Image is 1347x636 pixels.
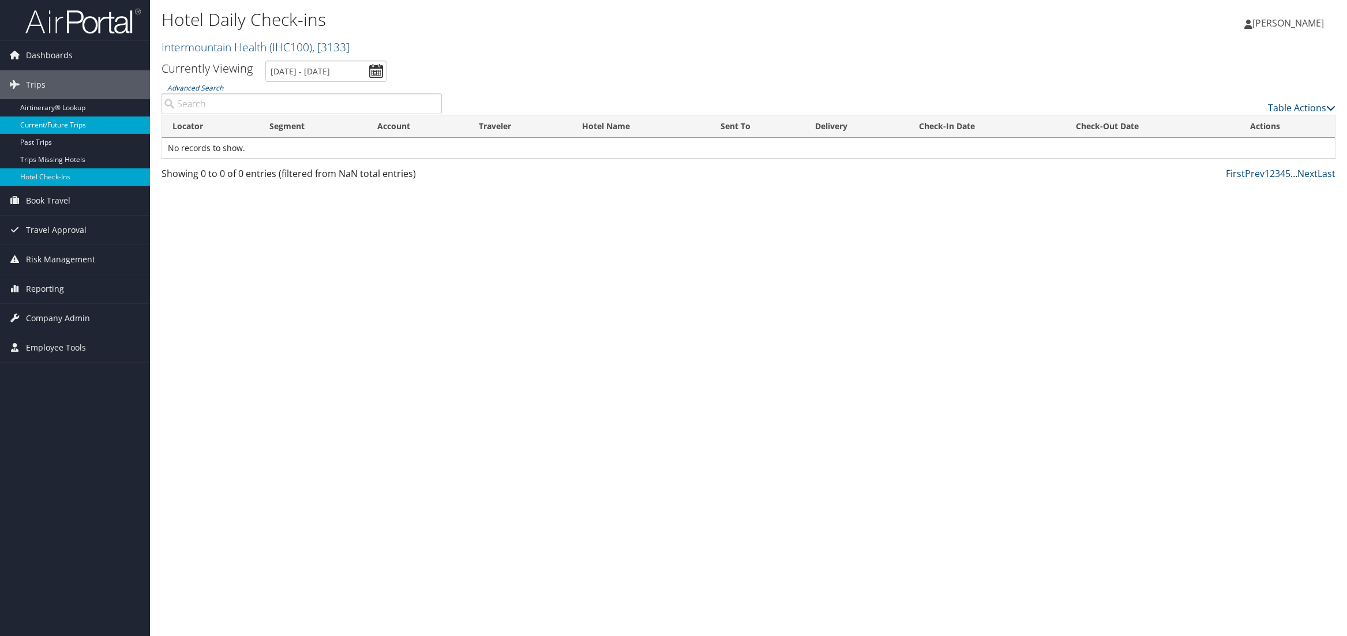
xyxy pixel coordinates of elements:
span: Book Travel [26,186,70,215]
a: Intermountain Health [162,39,350,55]
div: Showing 0 to 0 of 0 entries (filtered from NaN total entries) [162,167,442,186]
th: Check-Out Date: activate to sort column ascending [1065,115,1240,138]
th: Delivery: activate to sort column ascending [805,115,908,138]
th: Check-In Date: activate to sort column ascending [909,115,1065,138]
th: Sent To: activate to sort column ascending [710,115,805,138]
span: ( IHC100 ) [269,39,312,55]
a: 4 [1280,167,1285,180]
h3: Currently Viewing [162,61,253,76]
span: Reporting [26,274,64,303]
span: … [1290,167,1297,180]
span: Company Admin [26,304,90,333]
a: Prev [1245,167,1265,180]
td: No records to show. [162,138,1335,159]
a: Last [1318,167,1335,180]
th: Actions [1240,115,1335,138]
a: Next [1297,167,1318,180]
th: Account: activate to sort column ascending [367,115,469,138]
input: [DATE] - [DATE] [265,61,387,82]
span: Trips [26,70,46,99]
th: Segment: activate to sort column ascending [259,115,366,138]
th: Locator: activate to sort column ascending [162,115,259,138]
th: Hotel Name: activate to sort column ascending [572,115,710,138]
a: [PERSON_NAME] [1244,6,1335,40]
a: 1 [1265,167,1270,180]
span: Travel Approval [26,216,87,244]
span: Risk Management [26,245,95,274]
span: [PERSON_NAME] [1252,17,1324,29]
span: , [ 3133 ] [312,39,350,55]
a: 2 [1270,167,1275,180]
a: 3 [1275,167,1280,180]
span: Employee Tools [26,333,86,362]
a: Table Actions [1268,101,1335,114]
a: 5 [1285,167,1290,180]
input: Advanced Search [162,93,442,114]
a: First [1226,167,1245,180]
span: Dashboards [26,41,73,70]
img: airportal-logo.png [25,7,141,35]
th: Traveler: activate to sort column ascending [468,115,572,138]
h1: Hotel Daily Check-ins [162,7,944,32]
a: Advanced Search [167,83,223,93]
